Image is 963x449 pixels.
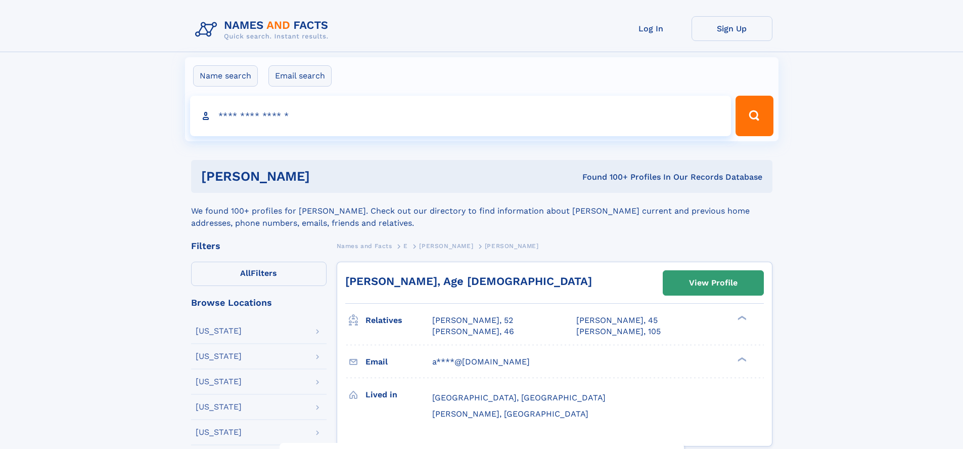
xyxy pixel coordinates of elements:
[403,239,408,252] a: E
[419,239,473,252] a: [PERSON_NAME]
[689,271,738,295] div: View Profile
[432,393,606,402] span: [GEOGRAPHIC_DATA], [GEOGRAPHIC_DATA]
[692,16,772,41] a: Sign Up
[345,275,592,288] a: [PERSON_NAME], Age [DEMOGRAPHIC_DATA]
[432,326,514,337] a: [PERSON_NAME], 46
[365,353,432,371] h3: Email
[611,16,692,41] a: Log In
[365,312,432,329] h3: Relatives
[190,96,731,136] input: search input
[191,241,327,251] div: Filters
[268,65,332,87] label: Email search
[196,327,242,335] div: [US_STATE]
[735,315,747,321] div: ❯
[191,262,327,286] label: Filters
[191,16,337,44] img: Logo Names and Facts
[365,386,432,403] h3: Lived in
[663,271,763,295] a: View Profile
[485,242,539,250] span: [PERSON_NAME]
[736,96,773,136] button: Search Button
[446,172,762,183] div: Found 100+ Profiles In Our Records Database
[419,242,473,250] span: [PERSON_NAME]
[576,315,658,326] a: [PERSON_NAME], 45
[432,409,588,419] span: [PERSON_NAME], [GEOGRAPHIC_DATA]
[240,268,251,278] span: All
[196,403,242,411] div: [US_STATE]
[196,352,242,360] div: [US_STATE]
[432,315,513,326] a: [PERSON_NAME], 52
[735,356,747,362] div: ❯
[191,193,772,229] div: We found 100+ profiles for [PERSON_NAME]. Check out our directory to find information about [PERS...
[196,428,242,436] div: [US_STATE]
[337,239,392,252] a: Names and Facts
[191,298,327,307] div: Browse Locations
[193,65,258,87] label: Name search
[196,378,242,386] div: [US_STATE]
[201,170,446,183] h1: [PERSON_NAME]
[403,242,408,250] span: E
[576,326,661,337] a: [PERSON_NAME], 105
